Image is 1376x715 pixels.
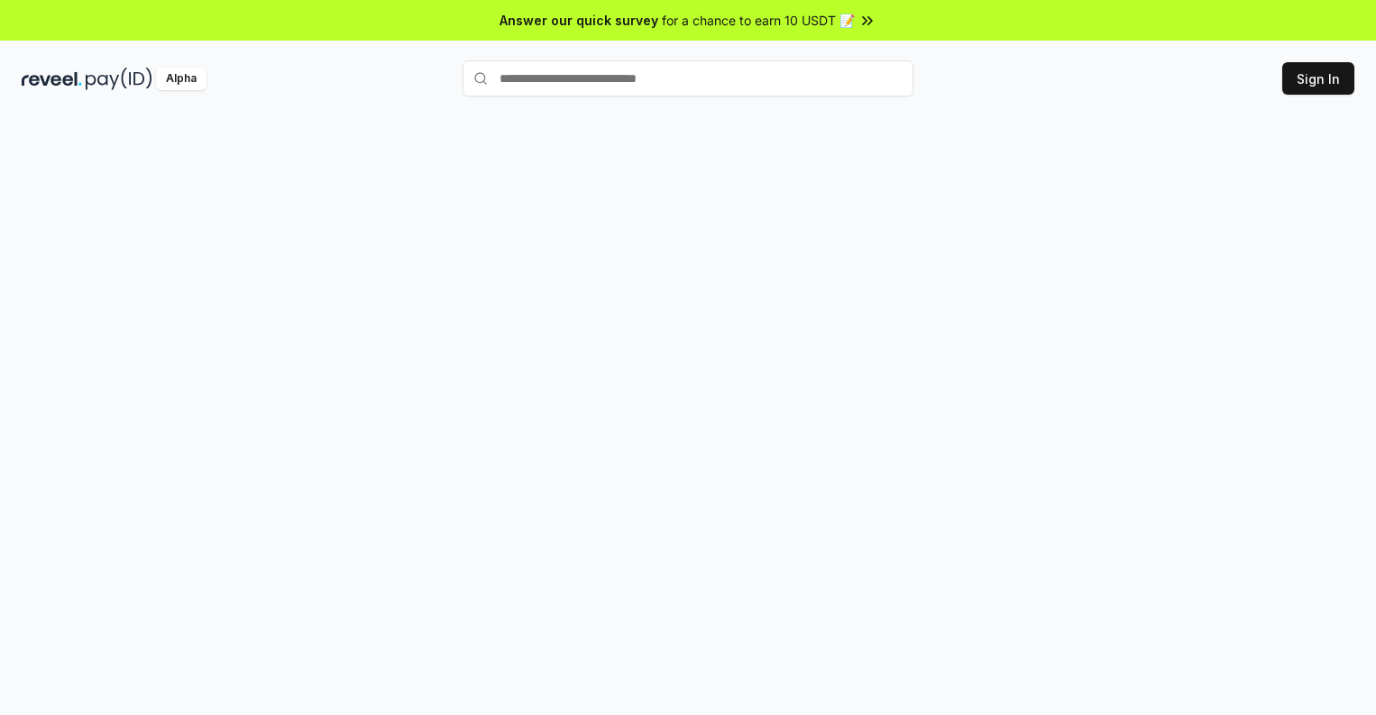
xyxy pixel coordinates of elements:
[86,68,152,90] img: pay_id
[1282,62,1354,95] button: Sign In
[156,68,206,90] div: Alpha
[500,11,658,30] span: Answer our quick survey
[22,68,82,90] img: reveel_dark
[662,11,855,30] span: for a chance to earn 10 USDT 📝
